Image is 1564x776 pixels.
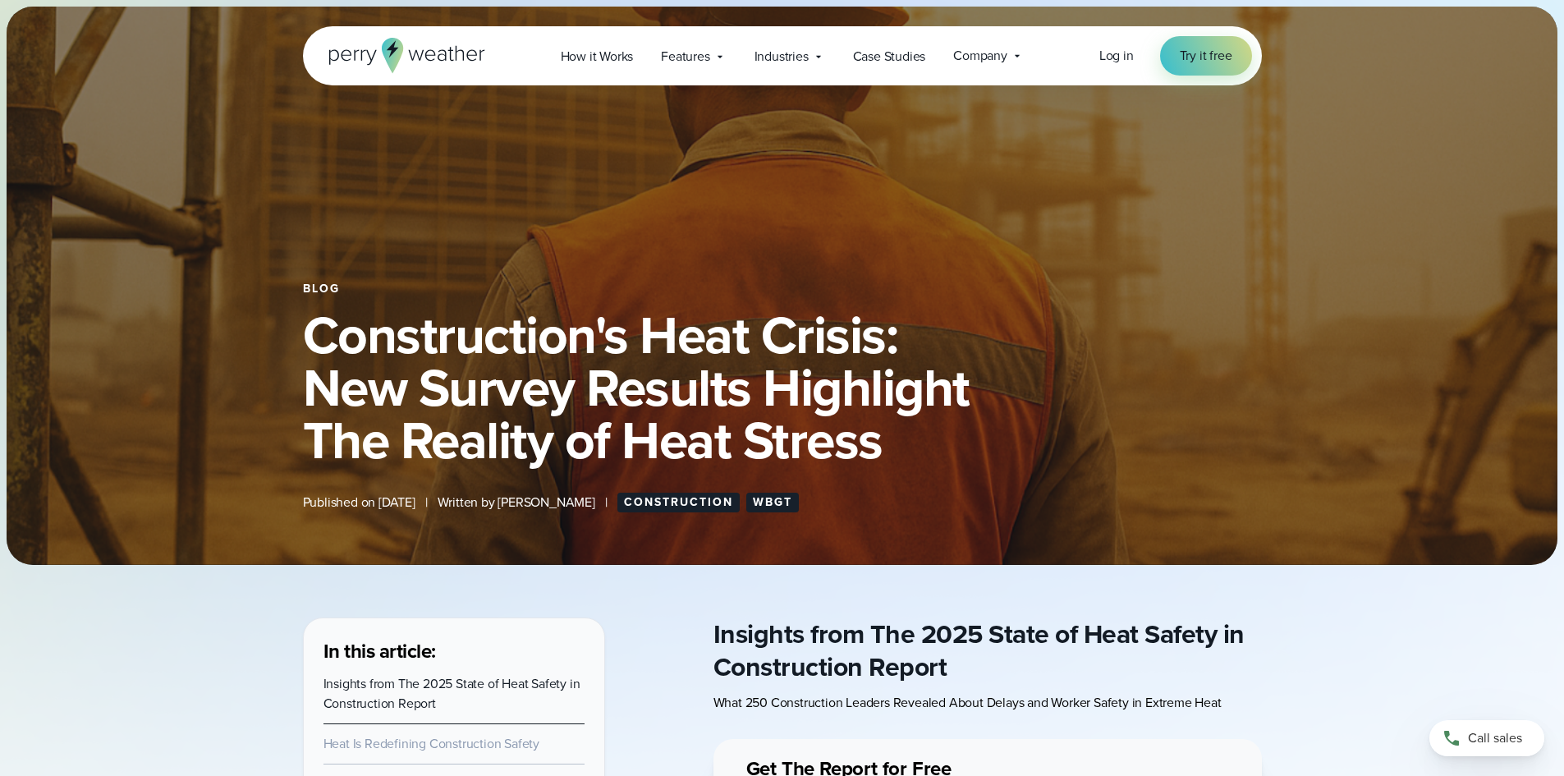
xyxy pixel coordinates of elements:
[661,47,709,67] span: Features
[323,674,580,713] a: Insights from The 2025 State of Heat Safety in Construction Report
[438,493,595,512] span: Written by [PERSON_NAME]
[1099,46,1134,65] span: Log in
[617,493,740,512] a: Construction
[853,47,926,67] span: Case Studies
[605,493,608,512] span: |
[1160,36,1252,76] a: Try it free
[1468,728,1522,748] span: Call sales
[1180,46,1232,66] span: Try it free
[303,282,1262,296] div: Blog
[323,734,539,753] a: Heat Is Redefining Construction Safety
[547,39,648,73] a: How it Works
[303,309,1262,466] h1: Construction's Heat Crisis: New Survey Results Highlight The Reality of Heat Stress
[1099,46,1134,66] a: Log in
[425,493,428,512] span: |
[839,39,940,73] a: Case Studies
[303,493,415,512] span: Published on [DATE]
[561,47,634,67] span: How it Works
[754,47,809,67] span: Industries
[953,46,1007,66] span: Company
[323,638,585,664] h3: In this article:
[713,693,1262,713] p: What 250 Construction Leaders Revealed About Delays and Worker Safety in Extreme Heat
[746,493,799,512] a: WBGT
[713,618,1262,683] h2: Insights from The 2025 State of Heat Safety in Construction Report
[1429,720,1544,756] a: Call sales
